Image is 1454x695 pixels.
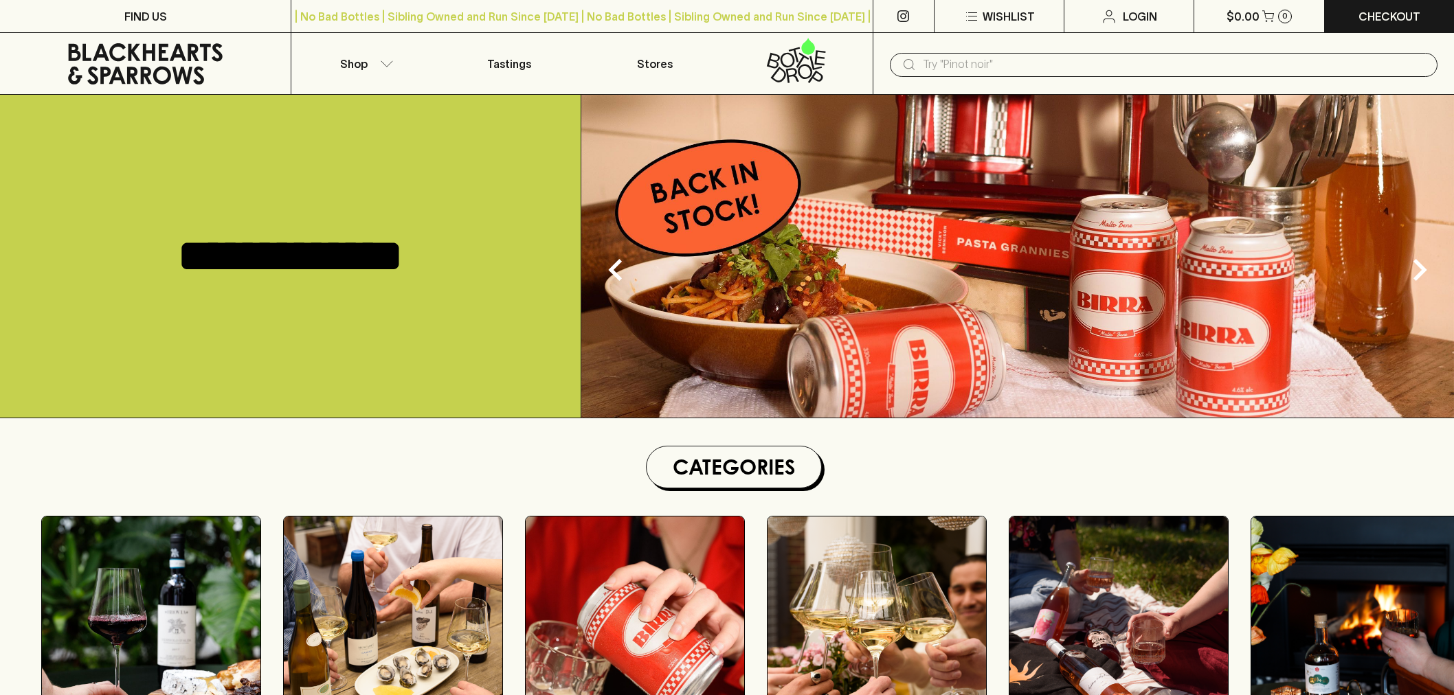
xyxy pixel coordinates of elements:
h1: Categories [652,452,816,482]
p: Checkout [1358,8,1420,25]
button: Shop [291,33,436,94]
p: Shop [340,56,368,72]
a: Tastings [437,33,582,94]
button: Previous [588,242,643,297]
a: Stores [582,33,727,94]
img: optimise [581,95,1454,418]
p: Tastings [487,56,531,72]
p: 0 [1282,12,1288,20]
button: Next [1392,242,1447,297]
p: $0.00 [1227,8,1260,25]
p: FIND US [124,8,167,25]
p: Wishlist [983,8,1035,25]
p: Stores [637,56,673,72]
input: Try "Pinot noir" [923,54,1427,76]
p: Login [1123,8,1157,25]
